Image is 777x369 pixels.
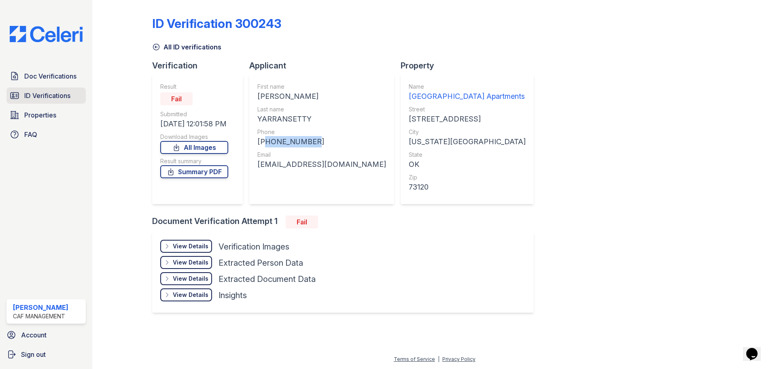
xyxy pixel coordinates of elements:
[173,291,208,299] div: View Details
[24,110,56,120] span: Properties
[249,60,401,71] div: Applicant
[409,151,526,159] div: State
[6,68,86,84] a: Doc Verifications
[409,105,526,113] div: Street
[743,337,769,361] iframe: chat widget
[6,87,86,104] a: ID Verifications
[152,60,249,71] div: Verification
[409,113,526,125] div: [STREET_ADDRESS]
[160,92,193,105] div: Fail
[13,312,68,320] div: CAF Management
[152,215,540,228] div: Document Verification Attempt 1
[219,257,303,269] div: Extracted Person Data
[409,91,526,102] div: [GEOGRAPHIC_DATA] Apartments
[24,91,70,100] span: ID Verifications
[173,242,208,250] div: View Details
[13,303,68,312] div: [PERSON_NAME]
[409,173,526,181] div: Zip
[394,356,435,362] a: Terms of Service
[160,118,228,130] div: [DATE] 12:01:58 PM
[3,346,89,363] a: Sign out
[6,126,86,143] a: FAQ
[3,327,89,343] a: Account
[286,215,318,228] div: Fail
[152,42,221,52] a: All ID verifications
[401,60,540,71] div: Property
[257,105,386,113] div: Last name
[219,273,316,285] div: Extracted Document Data
[257,83,386,91] div: First name
[173,275,208,283] div: View Details
[442,356,476,362] a: Privacy Policy
[409,136,526,147] div: [US_STATE][GEOGRAPHIC_DATA]
[160,141,228,154] a: All Images
[219,241,289,252] div: Verification Images
[24,71,76,81] span: Doc Verifications
[160,165,228,178] a: Summary PDF
[438,356,439,362] div: |
[257,136,386,147] div: [PHONE_NUMBER]
[257,128,386,136] div: Phone
[152,16,281,31] div: ID Verification 300243
[160,83,228,91] div: Result
[219,290,247,301] div: Insights
[24,130,37,139] span: FAQ
[3,26,89,42] img: CE_Logo_Blue-a8612792a0a2168367f1c8372b55b34899dd931a85d93a1a3d3e32e68fde9ad4.png
[409,159,526,170] div: OK
[6,107,86,123] a: Properties
[257,159,386,170] div: [EMAIL_ADDRESS][DOMAIN_NAME]
[409,181,526,193] div: 73120
[160,157,228,165] div: Result summary
[21,350,46,359] span: Sign out
[409,83,526,102] a: Name [GEOGRAPHIC_DATA] Apartments
[173,258,208,267] div: View Details
[160,133,228,141] div: Download Images
[257,113,386,125] div: YARRANSETTY
[409,83,526,91] div: Name
[409,128,526,136] div: City
[160,110,228,118] div: Submitted
[257,151,386,159] div: Email
[21,330,47,340] span: Account
[257,91,386,102] div: [PERSON_NAME]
